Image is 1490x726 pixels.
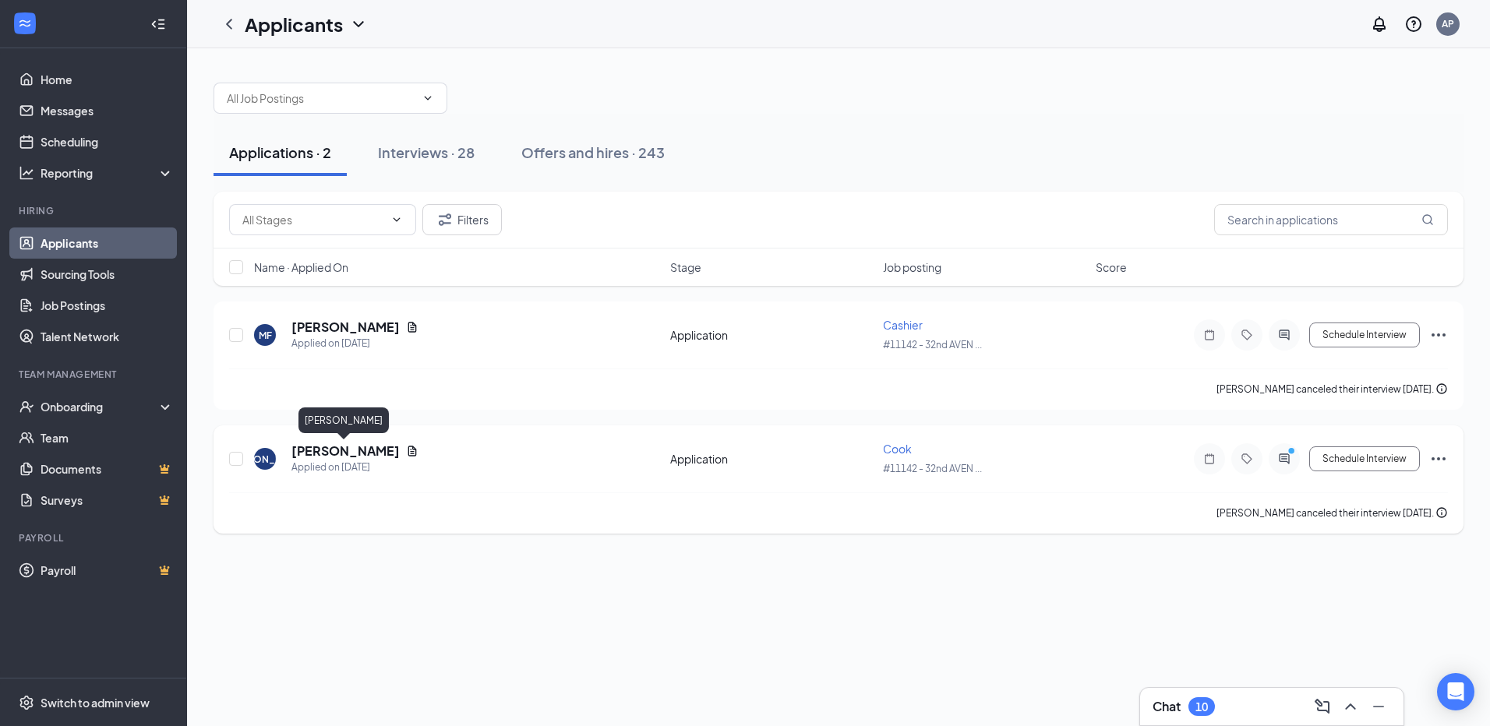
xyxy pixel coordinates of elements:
[229,143,331,162] div: Applications · 2
[1338,694,1363,719] button: ChevronUp
[1275,329,1294,341] svg: ActiveChat
[19,204,171,217] div: Hiring
[291,460,418,475] div: Applied on [DATE]
[883,259,941,275] span: Job posting
[1096,259,1127,275] span: Score
[1238,329,1256,341] svg: Tag
[41,165,175,181] div: Reporting
[19,165,34,181] svg: Analysis
[225,453,305,466] div: [PERSON_NAME]
[41,485,174,516] a: SurveysCrown
[883,442,912,456] span: Cook
[19,531,171,544] div: Payroll
[883,339,982,351] span: #11142 - 32nd AVEN ...
[378,143,475,162] div: Interviews · 28
[1370,15,1389,33] svg: Notifications
[41,126,174,157] a: Scheduling
[422,204,502,235] button: Filter Filters
[1284,446,1303,459] svg: PrimaryDot
[390,213,403,226] svg: ChevronDown
[1238,453,1256,465] svg: Tag
[349,15,368,33] svg: ChevronDown
[41,259,174,290] a: Sourcing Tools
[1313,697,1332,716] svg: ComposeMessage
[41,64,174,95] a: Home
[1404,15,1423,33] svg: QuestionInfo
[1341,697,1360,716] svg: ChevronUp
[1309,322,1420,347] button: Schedule Interview
[227,90,415,107] input: All Job Postings
[17,16,33,31] svg: WorkstreamLogo
[1429,449,1448,468] svg: Ellipses
[1437,673,1474,710] div: Open Intercom Messenger
[220,15,238,33] svg: ChevronLeft
[41,95,174,126] a: Messages
[291,319,400,336] h5: [PERSON_NAME]
[41,321,174,352] a: Talent Network
[883,463,982,474] span: #11142 - 32nd AVEN ...
[1369,697,1388,716] svg: Minimize
[1366,694,1391,719] button: Minimize
[670,327,874,343] div: Application
[254,259,348,275] span: Name · Applied On
[406,321,418,333] svg: Document
[521,143,665,162] div: Offers and hires · 243
[1216,506,1448,521] div: [PERSON_NAME] canceled their interview [DATE].
[150,16,166,32] svg: Collapse
[1214,204,1448,235] input: Search in applications
[41,290,174,321] a: Job Postings
[291,336,418,351] div: Applied on [DATE]
[422,92,434,104] svg: ChevronDown
[298,407,389,433] div: [PERSON_NAME]
[1200,453,1219,465] svg: Note
[41,555,174,586] a: PayrollCrown
[883,318,923,332] span: Cashier
[242,211,384,228] input: All Stages
[41,399,161,414] div: Onboarding
[19,368,171,381] div: Team Management
[1435,506,1448,519] svg: Info
[41,422,174,453] a: Team
[41,453,174,485] a: DocumentsCrown
[1442,17,1454,30] div: AP
[406,445,418,457] svg: Document
[1153,698,1181,715] h3: Chat
[19,695,34,710] svg: Settings
[245,11,343,37] h1: Applicants
[291,442,400,460] h5: [PERSON_NAME]
[1309,446,1420,471] button: Schedule Interview
[670,451,874,467] div: Application
[1200,329,1219,341] svg: Note
[436,210,454,229] svg: Filter
[670,259,701,275] span: Stage
[41,227,174,259] a: Applicants
[1435,382,1448,395] svg: Info
[19,399,34,414] svg: UserCheck
[1216,382,1448,397] div: [PERSON_NAME] canceled their interview [DATE].
[259,329,272,342] div: MF
[1421,213,1434,226] svg: MagnifyingGlass
[41,695,150,710] div: Switch to admin view
[1310,694,1335,719] button: ComposeMessage
[1195,700,1208,714] div: 10
[1429,326,1448,344] svg: Ellipses
[1275,453,1294,465] svg: ActiveChat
